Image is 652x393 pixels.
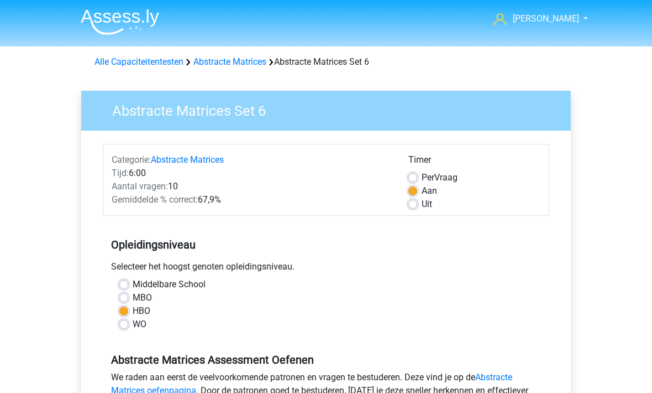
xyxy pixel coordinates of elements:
[193,56,266,67] a: Abstracte Matrices
[133,278,206,291] label: Middelbare School
[81,9,159,35] img: Assessly
[94,56,183,67] a: Alle Capaciteitentesten
[112,168,129,178] span: Tijd:
[133,318,146,331] label: WO
[103,167,400,180] div: 6:00
[111,234,541,256] h5: Opleidingsniveau
[111,353,541,366] h5: Abstracte Matrices Assessment Oefenen
[422,172,434,183] span: Per
[112,194,198,205] span: Gemiddelde % correct:
[99,98,562,120] h3: Abstracte Matrices Set 6
[422,171,458,184] label: Vraag
[513,13,579,24] span: [PERSON_NAME]
[103,180,400,193] div: 10
[422,184,437,198] label: Aan
[151,154,224,165] a: Abstracte Matrices
[133,291,152,304] label: MBO
[90,55,562,69] div: Abstracte Matrices Set 6
[133,304,150,318] label: HBO
[490,12,580,25] a: [PERSON_NAME]
[422,198,432,211] label: Uit
[103,260,549,278] div: Selecteer het hoogst genoten opleidingsniveau.
[103,193,400,206] div: 67,9%
[408,153,540,171] div: Timer
[112,154,151,165] span: Categorie:
[112,181,168,192] span: Aantal vragen:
